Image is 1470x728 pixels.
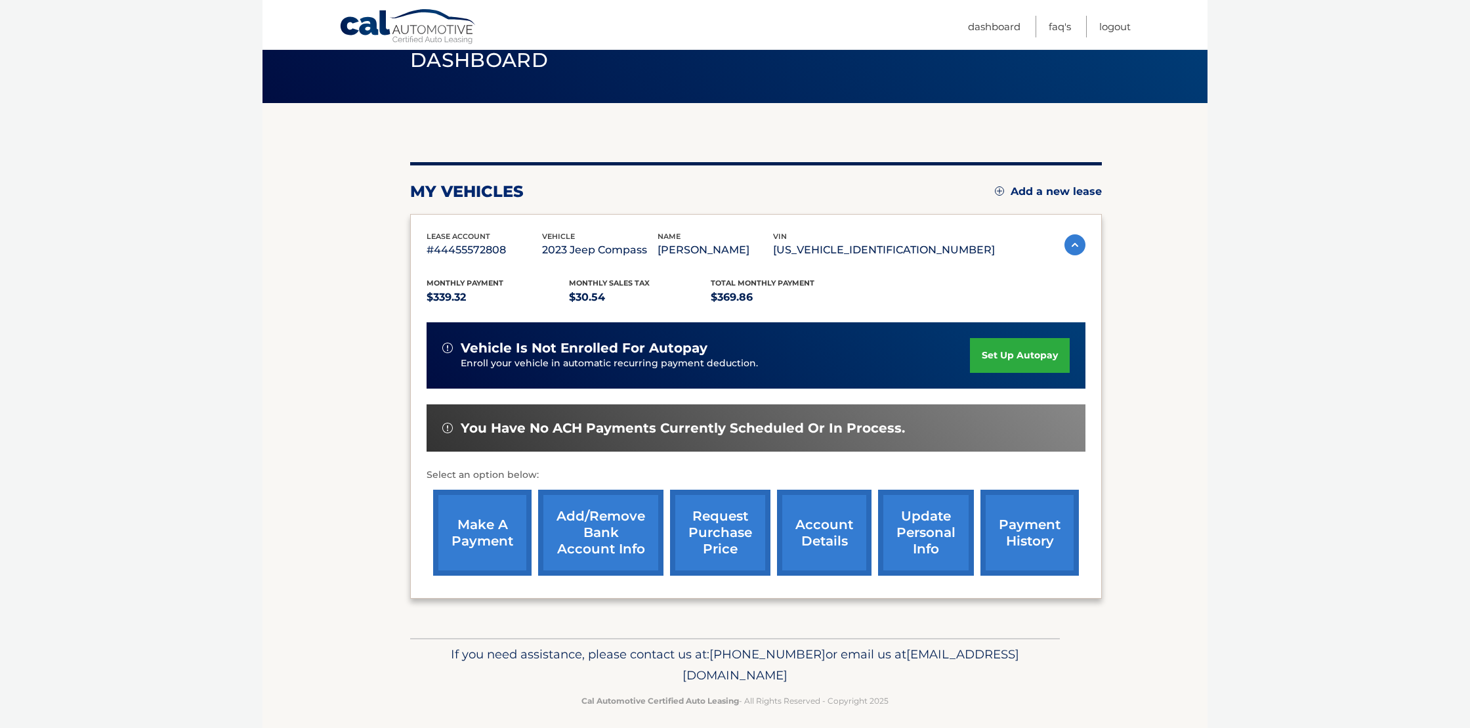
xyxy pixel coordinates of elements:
[773,241,995,259] p: [US_VEHICLE_IDENTIFICATION_NUMBER]
[410,182,524,202] h2: my vehicles
[569,288,711,307] p: $30.54
[427,241,542,259] p: #44455572808
[773,232,787,241] span: vin
[569,278,650,288] span: Monthly sales Tax
[777,490,871,576] a: account details
[461,340,707,356] span: vehicle is not enrolled for autopay
[658,232,681,241] span: name
[581,696,739,706] strong: Cal Automotive Certified Auto Leasing
[1099,16,1131,37] a: Logout
[670,490,770,576] a: request purchase price
[442,423,453,433] img: alert-white.svg
[968,16,1020,37] a: Dashboard
[980,490,1079,576] a: payment history
[542,241,658,259] p: 2023 Jeep Compass
[542,232,575,241] span: vehicle
[461,420,905,437] span: You have no ACH payments currently scheduled or in process.
[410,48,548,72] span: Dashboard
[339,9,477,47] a: Cal Automotive
[878,490,974,576] a: update personal info
[1049,16,1071,37] a: FAQ's
[427,467,1085,483] p: Select an option below:
[1064,234,1085,255] img: accordion-active.svg
[538,490,663,576] a: Add/Remove bank account info
[461,356,970,371] p: Enroll your vehicle in automatic recurring payment deduction.
[427,278,503,288] span: Monthly Payment
[427,288,569,307] p: $339.32
[419,694,1051,708] p: - All Rights Reserved - Copyright 2025
[682,647,1019,683] span: [EMAIL_ADDRESS][DOMAIN_NAME]
[711,288,853,307] p: $369.86
[658,241,773,259] p: [PERSON_NAME]
[970,338,1070,373] a: set up autopay
[419,644,1051,686] p: If you need assistance, please contact us at: or email us at
[995,185,1102,198] a: Add a new lease
[711,278,814,288] span: Total Monthly Payment
[433,490,532,576] a: make a payment
[995,186,1004,196] img: add.svg
[709,647,826,662] span: [PHONE_NUMBER]
[442,343,453,353] img: alert-white.svg
[427,232,490,241] span: lease account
